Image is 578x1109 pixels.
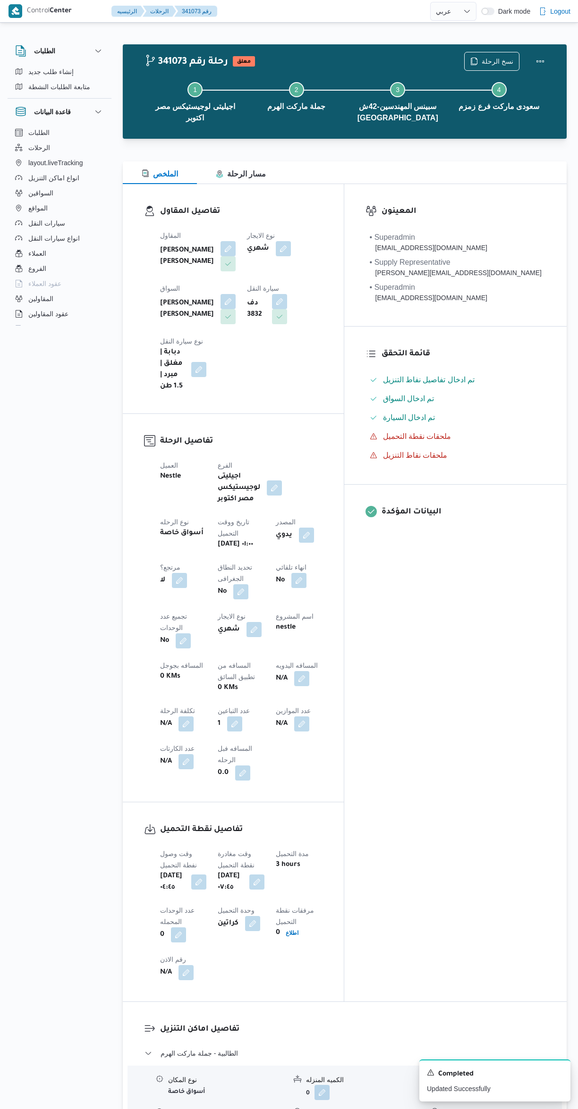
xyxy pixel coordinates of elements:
span: 1 [193,86,197,93]
span: سعودى ماركت فرع زمزم [459,101,539,112]
span: layout.liveTracking [28,157,83,168]
div: • Supply Representative [370,257,542,268]
span: سبينس المهندسين-42ش [GEOGRAPHIC_DATA] [355,101,441,124]
button: السواقين [11,185,108,201]
span: عدد التباعين [218,707,250,714]
button: Actions [531,52,550,71]
span: وحدة التحميل [218,907,255,914]
span: مرتجع؟ [160,563,180,571]
b: 0 [160,929,164,941]
span: العميل [160,462,178,469]
b: [DATE] ٠٤:٤٥ [160,871,185,893]
button: تم ادخال السواق [366,391,545,406]
b: [PERSON_NAME] [PERSON_NAME] [160,298,214,320]
span: Dark mode [494,8,530,15]
b: أسواق خاصة [168,1089,205,1095]
button: الرحلات [11,140,108,155]
b: شهري [247,243,269,254]
span: المسافه اليدويه [276,662,318,669]
span: عقود العملاء [28,278,61,289]
span: تجميع عدد الوحدات [160,613,187,631]
b: اطلاع [286,930,298,936]
span: عدد الموازين [276,707,311,714]
div: الطلبات [8,64,111,98]
span: ملحقات نقاط التنزيل [383,450,448,461]
button: انواع اماكن التنزيل [11,170,108,185]
span: تكلفة الرحلة [160,707,195,714]
span: Completed [438,1069,474,1080]
b: N/A [160,756,172,767]
button: layout.liveTracking [11,155,108,170]
span: اسم المشروع [276,613,314,620]
b: nestle [276,622,296,633]
span: انواع سيارات النقل [28,233,80,244]
b: دبابة | مغلق | مبرد | 1.5 طن [160,347,185,392]
b: [DATE] ٠٧:٤٥ [218,871,242,893]
span: اجيليتى لوجيستيكس مصر اكتوبر [152,101,238,124]
button: الفروع [11,261,108,276]
span: الملخص [142,170,178,178]
span: سيارة النقل [247,285,279,292]
b: 0.0 [218,767,229,779]
img: X8yXhbKr1z7QwAAAABJRU5ErkJggg== [8,4,22,18]
div: نوع المكان [168,1075,286,1085]
span: وقت وصول نفطة التحميل [160,850,197,869]
span: مدة التحميل [276,850,309,857]
span: 3 [396,86,399,93]
span: نوع سيارة النقل [160,337,203,345]
b: [PERSON_NAME] [PERSON_NAME] [160,245,214,268]
span: جملة ماركت الهرم [267,101,325,112]
b: 0 KMs [160,671,180,682]
b: 0 KMs [218,682,238,694]
span: وقت مغادرة نقطة التحميل [218,850,255,869]
button: متابعة الطلبات النشطة [11,79,108,94]
p: Updated Successfully [427,1084,563,1094]
span: معلق [233,56,255,67]
span: • Supply Representative mohamed.sabry@illa.com.eg [370,257,542,278]
span: اجهزة التليفون [28,323,68,335]
button: تم ادخال السيارة [366,410,545,425]
span: الفرع [218,462,232,469]
b: 3 hours [276,859,300,871]
button: الرئيسيه [111,6,144,17]
b: Nestle [160,471,181,482]
h3: البيانات المؤكدة [382,506,545,519]
span: 2 [295,86,298,93]
button: 341073 رقم [174,6,217,17]
b: [DATE] ٠١:٠٠ [218,539,253,550]
b: لا [160,575,165,586]
span: الفروع [28,263,46,274]
span: Logout [550,6,570,17]
span: السواقين [28,187,53,199]
button: نسخ الرحلة [464,52,519,71]
h3: الطلبات [34,45,55,57]
button: العملاء [11,246,108,261]
button: انواع سيارات النقل [11,231,108,246]
button: تم ادخال تفاصيل نفاط التنزيل [366,372,545,387]
b: No [276,575,285,586]
button: قاعدة البيانات [15,106,104,118]
span: عدد الوحدات المحمله [160,907,195,925]
div: [EMAIL_ADDRESS][DOMAIN_NAME] [370,293,487,303]
button: إنشاء طلب جديد [11,64,108,79]
button: اطلاع [282,927,302,939]
b: 0 [276,927,280,939]
span: مرفقات نقطة التحميل [276,907,314,925]
button: ملحقات نقاط التنزيل [366,448,545,463]
span: مسار الرحلة [216,170,266,178]
span: المواقع [28,202,48,214]
span: نوع الرحله [160,518,189,526]
b: اجيليتى لوجيستيكس مصر اكتوبر [218,471,260,505]
h2: 341073 رحلة رقم [144,56,228,68]
b: 1 [218,718,221,730]
button: الرحلات [143,6,176,17]
button: سيارات النقل [11,216,108,231]
b: N/A [276,673,288,684]
button: الطلبات [15,45,104,57]
span: • Superadmin mostafa.elrouby@illa.com.eg [370,282,487,303]
span: عقود المقاولين [28,308,68,319]
b: No [160,635,169,647]
span: • Superadmin karim.ragab@illa.com.eg [370,232,487,253]
div: قاعدة البيانات [8,125,111,329]
span: إنشاء طلب جديد [28,66,74,77]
